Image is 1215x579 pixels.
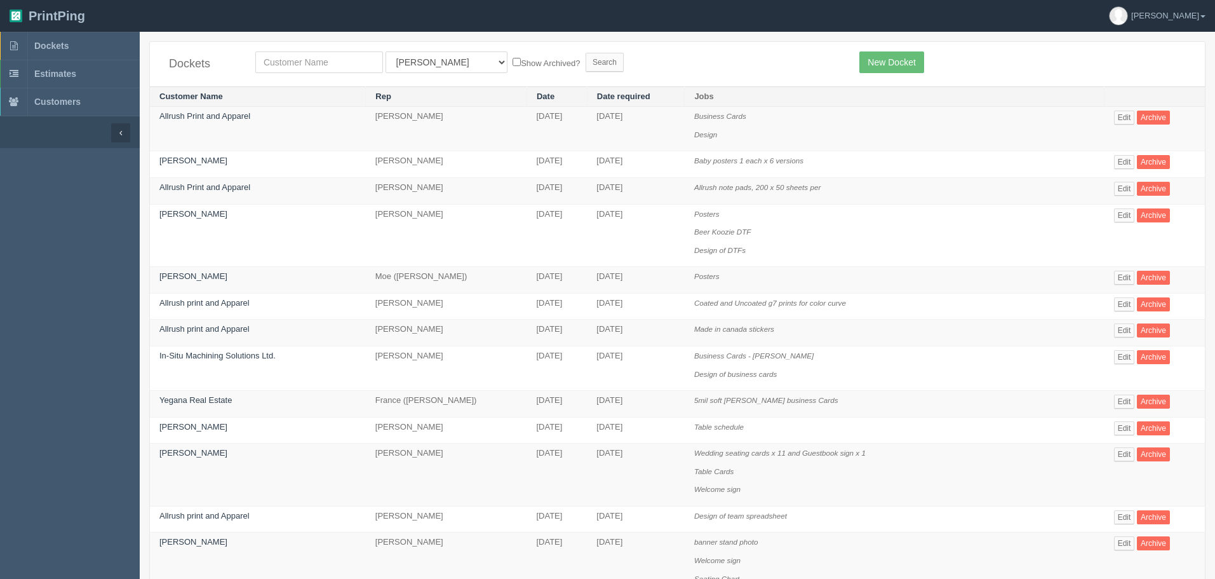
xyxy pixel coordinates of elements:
a: Allrush print and Apparel [159,324,250,334]
td: [DATE] [527,444,587,507]
a: Allrush print and Apparel [159,511,250,521]
td: France ([PERSON_NAME]) [366,391,527,418]
i: Posters [694,272,720,280]
td: [PERSON_NAME] [366,320,527,346]
i: Design of team spreadsheet [694,512,787,520]
a: Archive [1137,111,1170,125]
a: [PERSON_NAME] [159,422,227,432]
a: Archive [1137,297,1170,311]
span: Estimates [34,69,76,79]
i: Welcome sign [694,556,741,564]
a: Edit [1114,324,1135,337]
a: Edit [1114,510,1135,524]
td: [DATE] [527,346,587,390]
input: Show Archived? [513,58,521,66]
td: [DATE] [587,506,685,533]
i: banner stand photo [694,538,758,546]
td: [DATE] [527,417,587,444]
td: [DATE] [527,320,587,346]
i: Beer Koozie DTF [694,228,751,236]
a: Edit [1114,421,1135,435]
td: [DATE] [587,178,685,205]
th: Jobs [685,86,1104,107]
a: Archive [1137,395,1170,409]
a: [PERSON_NAME] [159,448,227,458]
a: Edit [1114,155,1135,169]
h4: Dockets [169,58,236,71]
label: Show Archived? [513,55,580,70]
a: Yegana Real Estate [159,395,232,405]
a: [PERSON_NAME] [159,156,227,165]
a: Archive [1137,208,1170,222]
a: Allrush Print and Apparel [159,111,250,121]
td: [PERSON_NAME] [366,204,527,267]
td: [DATE] [527,267,587,294]
i: Table schedule [694,423,744,431]
i: Design of business cards [694,370,777,378]
td: [DATE] [527,151,587,178]
i: Design [694,130,717,139]
a: [PERSON_NAME] [159,271,227,281]
i: Baby posters 1 each x 6 versions [694,156,803,165]
a: Archive [1137,182,1170,196]
td: [PERSON_NAME] [366,506,527,533]
input: Customer Name [255,51,383,73]
td: [DATE] [587,320,685,346]
td: [DATE] [587,107,685,151]
a: Date [537,92,554,101]
td: [DATE] [587,391,685,418]
a: [PERSON_NAME] [159,209,227,219]
span: Customers [34,97,81,107]
a: Rep [375,92,391,101]
td: [PERSON_NAME] [366,444,527,507]
i: Business Cards [694,112,746,120]
a: Allrush Print and Apparel [159,182,250,192]
td: [DATE] [527,178,587,205]
a: [PERSON_NAME] [159,537,227,547]
a: Archive [1137,271,1170,285]
td: [DATE] [587,204,685,267]
i: Posters [694,210,720,218]
a: Edit [1114,395,1135,409]
a: Archive [1137,350,1170,364]
td: [PERSON_NAME] [366,151,527,178]
td: [PERSON_NAME] [366,107,527,151]
i: Business Cards - [PERSON_NAME] [694,351,814,360]
td: [DATE] [587,346,685,390]
i: Table Cards [694,467,734,475]
a: Archive [1137,155,1170,169]
i: Coated and Uncoated g7 prints for color curve [694,299,846,307]
td: [DATE] [527,107,587,151]
a: Archive [1137,447,1170,461]
td: [DATE] [587,444,685,507]
td: Moe ([PERSON_NAME]) [366,267,527,294]
td: [PERSON_NAME] [366,293,527,320]
td: [DATE] [587,151,685,178]
a: Edit [1114,297,1135,311]
i: 5mil soft [PERSON_NAME] business Cards [694,396,838,404]
td: [DATE] [527,506,587,533]
i: Made in canada stickers [694,325,774,333]
a: Archive [1137,536,1170,550]
td: [DATE] [527,391,587,418]
a: Edit [1114,111,1135,125]
a: Date required [597,92,650,101]
a: Edit [1114,182,1135,196]
a: New Docket [859,51,923,73]
td: [DATE] [587,267,685,294]
a: Edit [1114,271,1135,285]
a: Archive [1137,510,1170,524]
a: In-Situ Machining Solutions Ltd. [159,351,276,360]
a: Archive [1137,421,1170,435]
a: Edit [1114,447,1135,461]
a: Customer Name [159,92,223,101]
i: Design of DTFs [694,246,746,254]
i: Welcome sign [694,485,741,493]
input: Search [586,53,624,72]
span: Dockets [34,41,69,51]
i: Wedding seating cards x 11 and Guestbook sign x 1 [694,449,866,457]
a: Edit [1114,208,1135,222]
td: [PERSON_NAME] [366,178,527,205]
i: Allrush note pads, 200 x 50 sheets per [694,183,821,191]
a: Allrush print and Apparel [159,298,250,308]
